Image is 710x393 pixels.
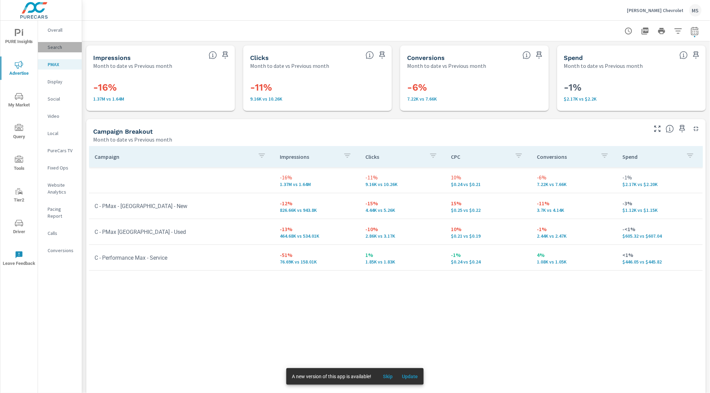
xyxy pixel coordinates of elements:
div: PureCars TV [38,145,82,156]
p: <1% [623,251,697,259]
h5: Impressions [93,54,131,61]
p: 4,444 vs 5,256 [365,207,440,213]
button: Print Report [655,24,669,38]
p: -6% [537,173,611,182]
p: $2,172 vs $2,202 [564,96,699,102]
p: 10% [451,225,526,233]
span: Tools [2,156,36,173]
div: Search [38,42,82,52]
p: -10% [365,225,440,233]
span: The number of times an ad was clicked by a consumer. [366,51,374,59]
h5: Conversions [407,54,445,61]
button: "Export Report to PDF" [638,24,652,38]
p: Display [48,78,76,85]
p: -51% [280,251,354,259]
p: Conversions [537,153,595,160]
td: C - PMax - [GEOGRAPHIC_DATA] - New [89,197,274,215]
p: $0.25 vs $0.22 [451,207,526,213]
p: 7,219 vs 7,656 [537,182,611,187]
div: nav menu [0,21,38,274]
p: 2,437 vs 2,470 [537,233,611,239]
h5: Clicks [250,54,269,61]
span: PURE Insights [2,29,36,46]
p: -3% [623,199,697,207]
p: Clicks [365,153,423,160]
p: 76.69K vs 158.01K [280,259,354,265]
p: 3,699 vs 4,140 [537,207,611,213]
h5: Spend [564,54,583,61]
p: Impressions [280,153,338,160]
span: Total Conversions include Actions, Leads and Unmapped. [523,51,531,59]
div: MS [689,4,702,17]
p: 2,864 vs 3,170 [365,233,440,239]
p: 1,368,020 vs 1,635,810 [280,182,354,187]
p: $2,171.79 vs $2,202.30 [623,182,697,187]
p: Calls [48,230,76,237]
button: Update [399,371,421,382]
p: Social [48,95,76,102]
button: Make Fullscreen [652,123,663,134]
td: C - PMax [GEOGRAPHIC_DATA] - Used [89,223,274,241]
h3: -11% [250,82,385,93]
p: Overall [48,27,76,33]
p: Pacing Report [48,206,76,219]
p: -13% [280,225,354,233]
h5: Campaign Breakout [93,128,153,135]
div: Overall [38,25,82,35]
span: Update [402,373,418,380]
p: CPC [451,153,509,160]
p: $0.24 vs $0.21 [451,182,526,187]
p: PureCars TV [48,147,76,154]
div: Conversions [38,245,82,256]
p: -1% [537,225,611,233]
p: $0.24 vs $0.24 [451,259,526,265]
p: 1,368,020 vs 1,635,810 [93,96,228,102]
p: -11% [365,173,440,182]
span: Leave Feedback [2,251,36,268]
p: 7,219 vs 7,656 [407,96,542,102]
p: 1.85K vs 1.83K [365,259,440,265]
span: Save this to your personalized report [377,50,388,61]
div: Display [38,76,82,87]
span: Skip [379,373,396,380]
button: Skip [377,371,399,382]
p: 10% [451,173,526,182]
p: Month to date vs Previous month [250,62,329,70]
p: -<1% [623,225,697,233]
p: Month to date vs Previous month [407,62,486,70]
p: 1% [365,251,440,259]
span: Tier2 [2,187,36,204]
p: PMAX [48,61,76,68]
div: PMAX [38,59,82,70]
span: The number of times an ad was shown on your behalf. [209,51,217,59]
span: My Market [2,92,36,109]
p: -15% [365,199,440,207]
p: $0.21 vs $0.19 [451,233,526,239]
p: Fixed Ops [48,164,76,171]
span: Advertise [2,61,36,77]
span: The amount of money spent on advertising during the period. [680,51,688,59]
p: 1,083 vs 1,045 [537,259,611,265]
button: Apply Filters [671,24,685,38]
span: Driver [2,219,36,236]
button: Select Date Range [688,24,702,38]
p: Local [48,130,76,137]
p: -12% [280,199,354,207]
p: Video [48,113,76,120]
span: Save this to your personalized report [691,50,702,61]
p: [PERSON_NAME] Chevrolet [627,7,684,13]
p: Campaign [95,153,252,160]
div: Website Analytics [38,180,82,197]
p: Spend [623,153,681,160]
p: 9.16K vs 10.26K [250,96,385,102]
span: A new version of this app is available! [292,374,371,379]
p: Website Analytics [48,182,76,195]
p: Month to date vs Previous month [564,62,643,70]
div: Calls [38,228,82,238]
h3: -16% [93,82,228,93]
p: 15% [451,199,526,207]
h3: -6% [407,82,542,93]
p: -1% [623,173,697,182]
button: Minimize Widget [691,123,702,134]
span: Query [2,124,36,141]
